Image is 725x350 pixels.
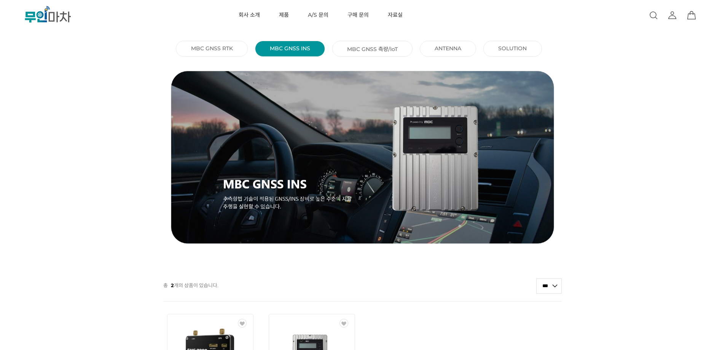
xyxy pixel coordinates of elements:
a: MBC GNSS INS [270,45,310,52]
a: MBC GNSS 측량/IoT [347,45,398,53]
strong: 2 [171,282,174,288]
a: SOLUTION [498,45,527,52]
p: 총 개의 상품이 있습니다. [163,278,218,292]
a: ANTENNA [435,45,461,52]
img: thumbnail_MBC_GNSS_INS.png [163,71,562,244]
a: MBC GNSS RTK [191,45,233,52]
